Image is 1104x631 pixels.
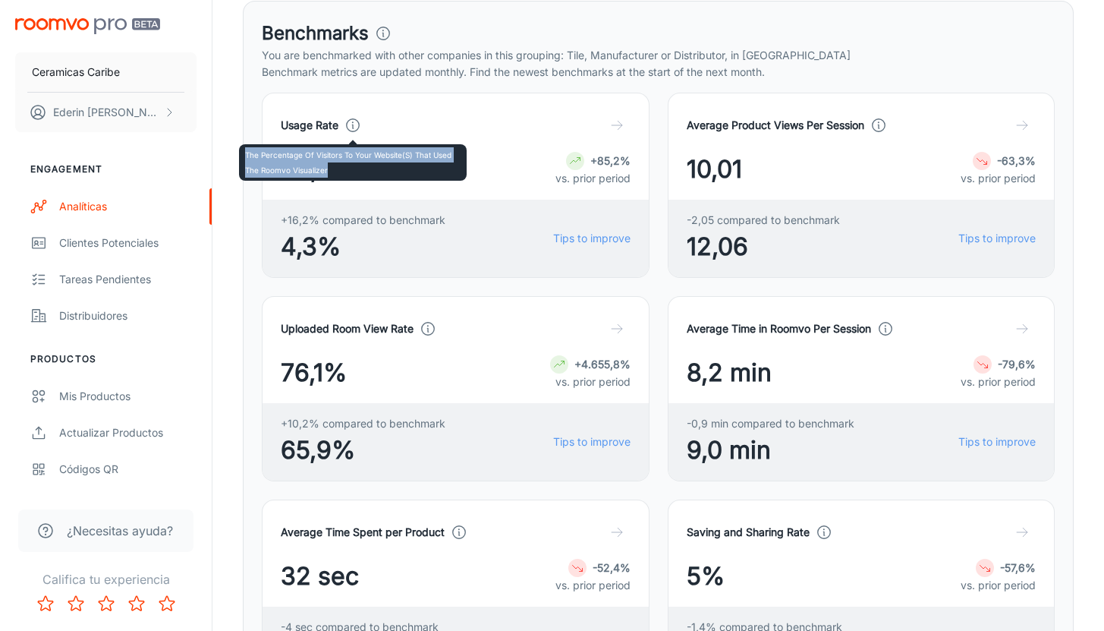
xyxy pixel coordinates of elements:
span: 12,06 [687,229,840,265]
span: ¿Necesitas ayuda? [67,522,173,540]
h4: Uploaded Room View Rate [281,320,414,337]
p: Ederin [PERSON_NAME] [53,104,160,121]
p: vs. prior period [961,577,1036,594]
h4: Average Time in Roomvo Per Session [687,320,871,337]
button: Rate 3 star [91,588,121,619]
h4: Average Product Views Per Session [687,117,864,134]
p: Ceramicas Caribe [32,64,120,80]
p: Califica tu experiencia [12,570,200,588]
h4: Saving and Sharing Rate [687,524,810,541]
img: Roomvo PRO Beta [15,18,160,34]
button: Rate 1 star [30,588,61,619]
div: Tareas pendientes [59,271,197,288]
span: 9,0 min [687,432,854,469]
div: Actualizar productos [59,424,197,441]
div: Analíticas [59,198,197,215]
h3: Benchmarks [262,20,369,47]
span: 5% [687,558,725,595]
strong: -52,4% [593,561,631,574]
button: Rate 5 star [152,588,182,619]
strong: -79,6% [998,358,1036,371]
a: Tips to improve [958,434,1036,450]
p: Benchmark metrics are updated monthly. Find the newest benchmarks at the start of the next month. [262,64,1055,80]
span: 76,1% [281,355,347,391]
span: 32 sec [281,558,359,595]
h4: Average Time Spent per Product [281,524,445,541]
span: +10,2% compared to benchmark [281,415,445,432]
p: vs. prior period [555,170,631,187]
strong: +85,2% [590,154,631,167]
strong: -63,3% [997,154,1036,167]
p: vs. prior period [555,577,631,594]
span: -0,9 min compared to benchmark [687,415,854,432]
h4: Usage Rate [281,117,338,134]
div: Mis productos [59,388,197,405]
div: Distribuidores [59,308,197,324]
a: Tips to improve [553,230,631,247]
span: 4,3% [281,229,445,265]
span: 8,2 min [687,355,772,391]
div: Códigos QR [59,461,197,478]
div: Clientes potenciales [59,235,197,251]
button: Ederin [PERSON_NAME] [15,93,197,132]
a: Tips to improve [553,434,631,450]
button: Ceramicas Caribe [15,52,197,92]
span: 10,01 [687,151,742,188]
p: vs. prior period [550,374,631,390]
span: +16,2% compared to benchmark [281,212,445,229]
p: vs. prior period [961,374,1036,390]
p: You are benchmarked with other companies in this grouping: Tile, Manufacturer or Distributor, in ... [262,47,1055,64]
span: 65,9% [281,432,445,469]
strong: -57,6% [1000,561,1036,574]
button: Rate 4 star [121,588,152,619]
button: Rate 2 star [61,588,91,619]
span: -2,05 compared to benchmark [687,212,840,229]
p: The percentage of visitors to your website(s) that used the Roomvo visualizer [245,147,461,178]
strong: +4.655,8% [574,358,631,371]
a: Tips to improve [958,230,1036,247]
p: vs. prior period [961,170,1036,187]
